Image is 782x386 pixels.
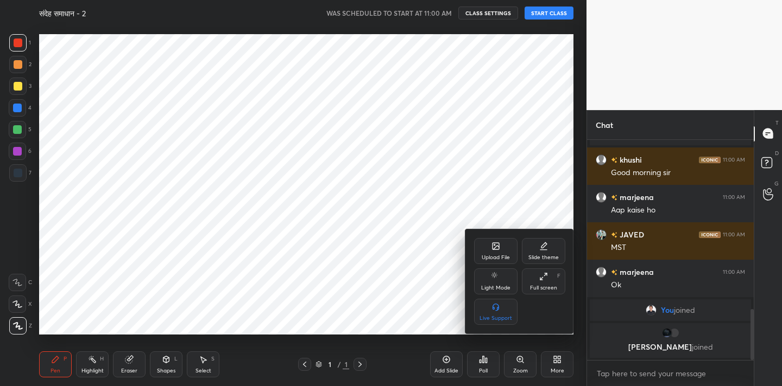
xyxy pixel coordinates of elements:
[481,285,510,291] div: Light Mode
[530,285,557,291] div: Full screen
[482,255,510,260] div: Upload File
[528,255,559,260] div: Slide theme
[480,316,512,321] div: Live Support
[557,273,560,279] div: F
